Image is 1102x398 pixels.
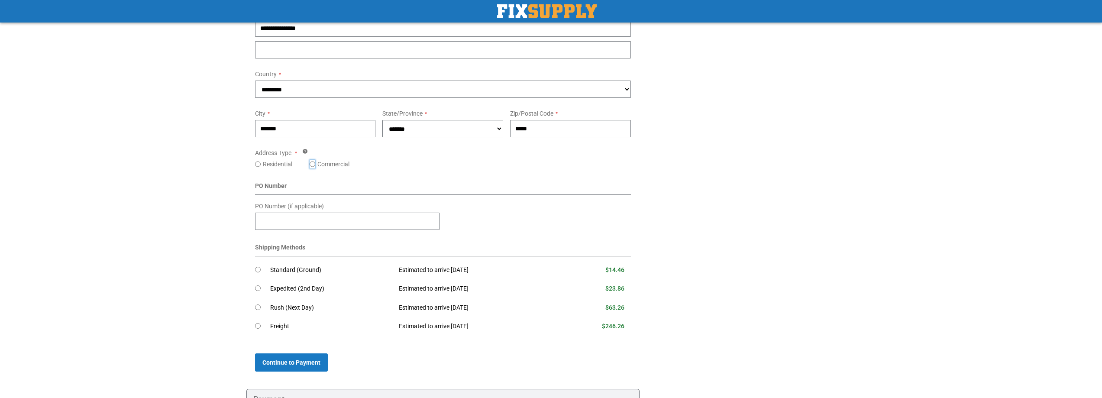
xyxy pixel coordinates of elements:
td: Estimated to arrive [DATE] [392,317,559,336]
td: Freight [270,317,393,336]
span: Zip/Postal Code [510,110,553,117]
div: Shipping Methods [255,243,631,256]
img: Fix Industrial Supply [497,4,597,18]
td: Estimated to arrive [DATE] [392,298,559,317]
span: State/Province [382,110,423,117]
button: Continue to Payment [255,353,328,372]
span: $14.46 [605,266,624,273]
span: PO Number (if applicable) [255,203,324,210]
span: Country [255,71,277,78]
a: store logo [497,4,597,18]
label: Commercial [317,160,349,168]
span: $63.26 [605,304,624,311]
span: Address Type [255,149,291,156]
td: Estimated to arrive [DATE] [392,279,559,298]
span: City [255,110,265,117]
td: Standard (Ground) [270,261,393,280]
span: Continue to Payment [262,359,320,366]
td: Expedited (2nd Day) [270,279,393,298]
td: Rush (Next Day) [270,298,393,317]
label: Residential [263,160,292,168]
div: PO Number [255,181,631,195]
td: Estimated to arrive [DATE] [392,261,559,280]
span: $23.86 [605,285,624,292]
span: $246.26 [602,323,624,330]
